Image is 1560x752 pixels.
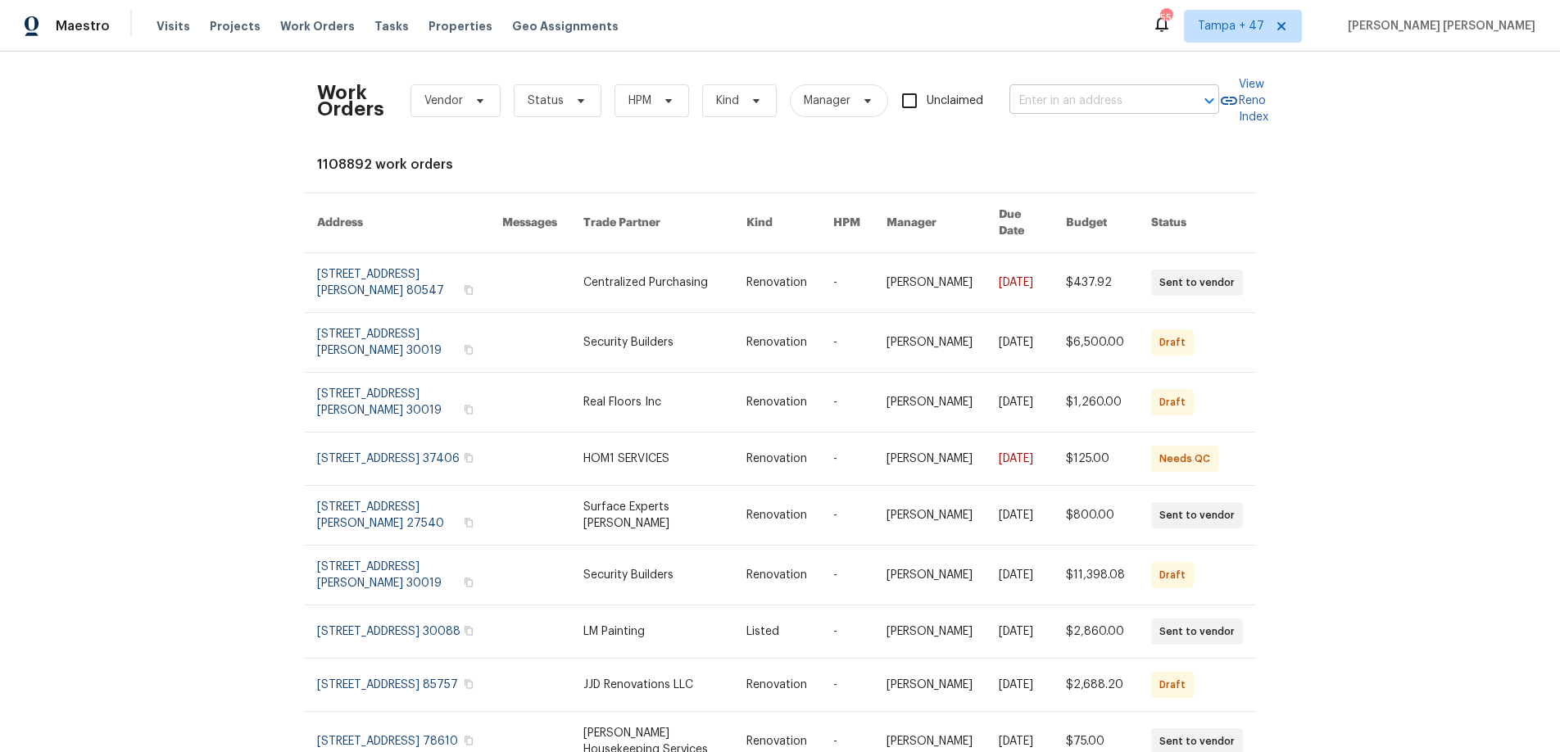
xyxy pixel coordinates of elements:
[820,313,873,373] td: -
[873,253,986,313] td: [PERSON_NAME]
[873,546,986,605] td: [PERSON_NAME]
[986,193,1053,253] th: Due Date
[873,486,986,546] td: [PERSON_NAME]
[570,546,733,605] td: Security Builders
[570,433,733,486] td: HOM1 SERVICES
[1198,18,1264,34] span: Tampa + 47
[424,93,463,109] span: Vendor
[820,659,873,712] td: -
[570,659,733,712] td: JJD Renovations LLC
[570,605,733,659] td: LM Painting
[461,733,476,748] button: Copy Address
[461,402,476,417] button: Copy Address
[512,18,619,34] span: Geo Assignments
[733,486,820,546] td: Renovation
[461,283,476,297] button: Copy Address
[733,605,820,659] td: Listed
[429,18,492,34] span: Properties
[733,433,820,486] td: Renovation
[733,253,820,313] td: Renovation
[733,659,820,712] td: Renovation
[873,193,986,253] th: Manager
[280,18,355,34] span: Work Orders
[56,18,110,34] span: Maestro
[210,18,261,34] span: Projects
[1341,18,1535,34] span: [PERSON_NAME] [PERSON_NAME]
[304,193,489,253] th: Address
[733,193,820,253] th: Kind
[570,253,733,313] td: Centralized Purchasing
[628,93,651,109] span: HPM
[1160,10,1172,26] div: 556
[461,575,476,590] button: Copy Address
[461,515,476,530] button: Copy Address
[820,373,873,433] td: -
[927,93,983,110] span: Unclaimed
[570,313,733,373] td: Security Builders
[733,546,820,605] td: Renovation
[317,156,1243,173] div: 1108892 work orders
[820,253,873,313] td: -
[873,433,986,486] td: [PERSON_NAME]
[820,193,873,253] th: HPM
[820,605,873,659] td: -
[461,451,476,465] button: Copy Address
[570,193,733,253] th: Trade Partner
[156,18,190,34] span: Visits
[873,605,986,659] td: [PERSON_NAME]
[733,313,820,373] td: Renovation
[489,193,570,253] th: Messages
[528,93,564,109] span: Status
[1219,76,1268,125] a: View Reno Index
[1009,88,1173,114] input: Enter in an address
[461,623,476,638] button: Copy Address
[570,486,733,546] td: Surface Experts [PERSON_NAME]
[804,93,850,109] span: Manager
[820,546,873,605] td: -
[820,486,873,546] td: -
[570,373,733,433] td: Real Floors Inc
[374,20,409,32] span: Tasks
[1053,193,1138,253] th: Budget
[317,84,384,117] h2: Work Orders
[733,373,820,433] td: Renovation
[1138,193,1256,253] th: Status
[873,313,986,373] td: [PERSON_NAME]
[820,433,873,486] td: -
[461,677,476,691] button: Copy Address
[716,93,739,109] span: Kind
[873,659,986,712] td: [PERSON_NAME]
[1198,89,1221,112] button: Open
[461,342,476,357] button: Copy Address
[873,373,986,433] td: [PERSON_NAME]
